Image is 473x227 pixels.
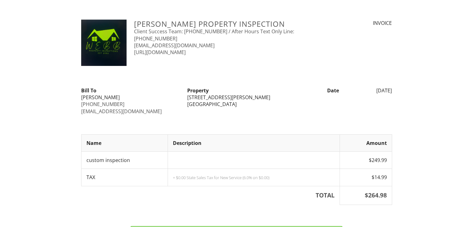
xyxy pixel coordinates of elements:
div: [STREET_ADDRESS][PERSON_NAME] [187,94,286,101]
td: $14.99 [340,169,392,186]
a: [PHONE_NUMBER] [81,101,124,108]
strong: Property [187,87,209,94]
strong: Bill To [81,87,96,94]
a: [URL][DOMAIN_NAME] [134,49,186,56]
h3: [PERSON_NAME] Property Inspection [134,20,312,28]
a: [EMAIL_ADDRESS][DOMAIN_NAME] [134,42,215,49]
th: Amount [340,134,392,151]
div: + $0.00 State Sales Tax for New Service (6.0% on $0.00) [173,175,335,180]
th: $264.98 [340,186,392,205]
div: [PERSON_NAME] [81,94,180,101]
th: Name [81,134,168,151]
a: [EMAIL_ADDRESS][DOMAIN_NAME] [81,108,162,115]
span: custom inspection [86,157,130,164]
th: Description [168,134,340,151]
td: $249.99 [340,151,392,169]
div: INVOICE [320,20,392,26]
div: [GEOGRAPHIC_DATA] [187,101,286,108]
div: [DATE] [343,87,396,94]
img: 2D432FA4-7996-403F-90E9-8659F1DD69D1.jpeg [81,20,127,66]
th: TOTAL [81,186,340,205]
td: TAX [81,169,168,186]
div: Date [290,87,343,94]
a: Client Success Team: [PHONE_NUMBER] / After Hours Text Only Line: [PHONE_NUMBER] [134,28,294,42]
